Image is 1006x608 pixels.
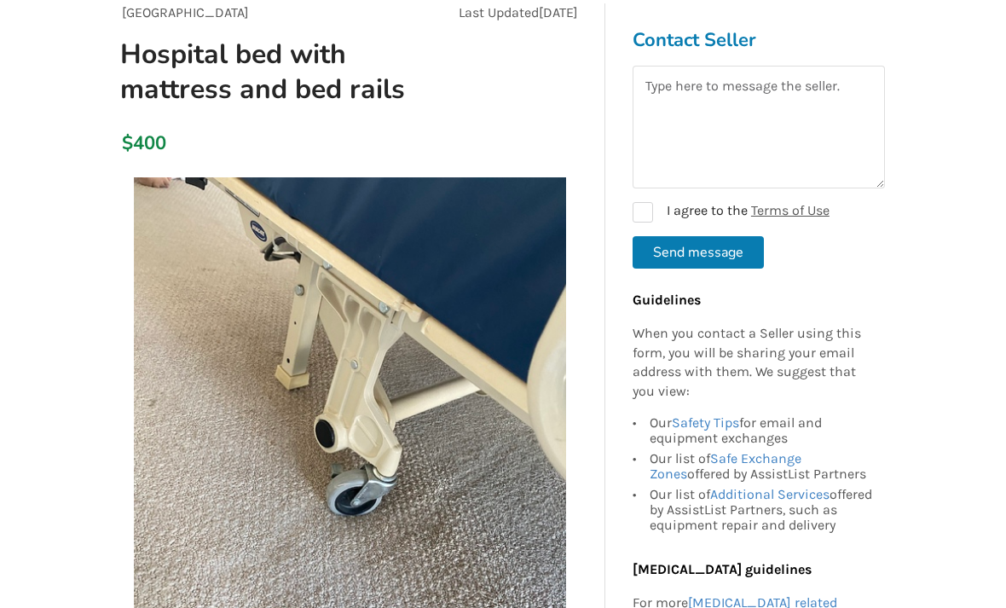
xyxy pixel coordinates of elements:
[751,202,830,218] a: Terms of Use
[633,324,876,402] p: When you contact a Seller using this form, you will be sharing your email address with them. We s...
[633,561,812,577] b: [MEDICAL_DATA] guidelines
[539,5,578,21] span: [DATE]
[122,5,249,21] span: [GEOGRAPHIC_DATA]
[633,292,701,308] b: Guidelines
[107,38,439,107] h1: Hospital bed with mattress and bed rails
[672,414,739,431] a: Safety Tips
[633,236,764,269] button: Send message
[650,449,876,484] div: Our list of offered by AssistList Partners
[633,28,885,52] h3: Contact Seller
[633,202,830,223] label: I agree to the
[650,415,876,449] div: Our for email and equipment exchanges
[650,484,876,533] div: Our list of offered by AssistList Partners, such as equipment repair and delivery
[710,486,830,502] a: Additional Services
[650,450,801,482] a: Safe Exchange Zones
[122,132,124,156] div: $400
[459,5,539,21] span: Last Updated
